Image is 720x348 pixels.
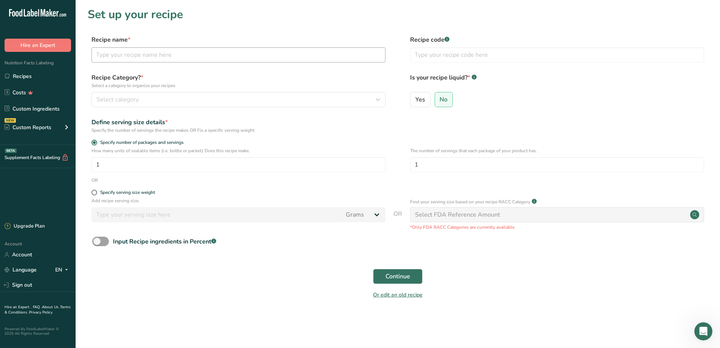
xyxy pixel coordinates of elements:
[410,73,704,89] label: Is your recipe liquid?
[5,304,31,310] a: Hire an Expert .
[5,118,16,123] div: NEW
[5,148,17,153] div: BETA
[96,95,139,104] span: Select category
[91,177,98,184] div: OR
[91,197,386,204] p: Add recipe serving size.
[373,291,423,298] a: Or edit an old recipe
[42,304,60,310] a: About Us .
[29,310,53,315] a: Privacy Policy
[91,147,386,154] p: How many units of sealable items (i.e. bottle or packet) Does this recipe make.
[91,118,386,127] div: Define serving size details
[393,209,402,231] span: OR
[33,304,42,310] a: FAQ .
[55,265,71,275] div: EN
[91,92,386,107] button: Select category
[91,127,386,134] div: Specify the number of servings the recipe makes OR Fix a specific serving weight
[5,123,51,131] div: Custom Reports
[440,96,447,103] span: No
[113,237,216,246] div: Input Recipe ingredients in Percent
[5,39,71,52] button: Hire an Expert
[5,223,45,230] div: Upgrade Plan
[5,304,71,315] a: Terms & Conditions .
[410,47,704,62] input: Type your recipe code here
[97,140,184,145] span: Specify number of packages and servings
[100,190,155,195] div: Specify serving size weight
[91,47,386,62] input: Type your recipe name here
[415,210,500,219] div: Select FDA Reference Amount
[410,147,704,154] p: The number of servings that each package of your product has.
[91,35,386,44] label: Recipe name
[410,224,704,231] p: *Only FDA RACC Categories are currently available
[5,263,37,276] a: Language
[91,207,341,222] input: Type your serving size here
[415,96,425,103] span: Yes
[386,272,410,281] span: Continue
[410,198,530,205] p: Find your serving size based on your recipe RACC Category
[5,327,71,336] div: Powered By FoodLabelMaker © 2025 All Rights Reserved
[88,6,708,23] h1: Set up your recipe
[410,35,704,44] label: Recipe code
[91,73,386,89] label: Recipe Category?
[694,322,712,340] iframe: Intercom live chat
[373,269,423,284] button: Continue
[91,82,386,89] p: Select a category to organize your recipes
